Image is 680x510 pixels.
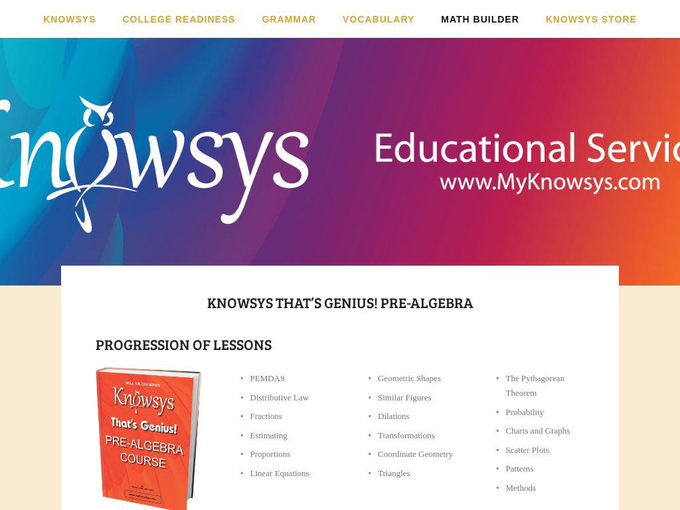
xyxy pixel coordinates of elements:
[506,405,585,420] p: Probability
[250,466,329,481] p: Linear Equations
[506,424,585,438] p: Charts and Graphs
[506,462,585,476] p: Patterns
[156,57,525,237] a: Knowsys Educational Services
[96,332,584,356] h1: Progression of Lessons
[378,409,457,424] p: Dilations
[378,371,457,386] p: Geometric Shapes
[378,428,457,443] p: Transformations
[506,481,585,495] p: Methods
[96,290,584,314] h1: Knowsys that’s Genius! Pre-Algebra
[250,447,329,462] p: Proportions
[506,443,585,458] p: Scatter Plots
[250,371,329,386] p: PEMDAS
[250,390,329,405] p: Distributive Law
[378,466,457,481] p: Triangles
[250,428,329,443] p: Estimating
[250,409,329,424] p: Fractions
[378,447,457,462] p: Coordinate Geometry
[378,390,457,405] p: Similar Figures
[506,371,585,400] p: The Pythagorean Theorem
